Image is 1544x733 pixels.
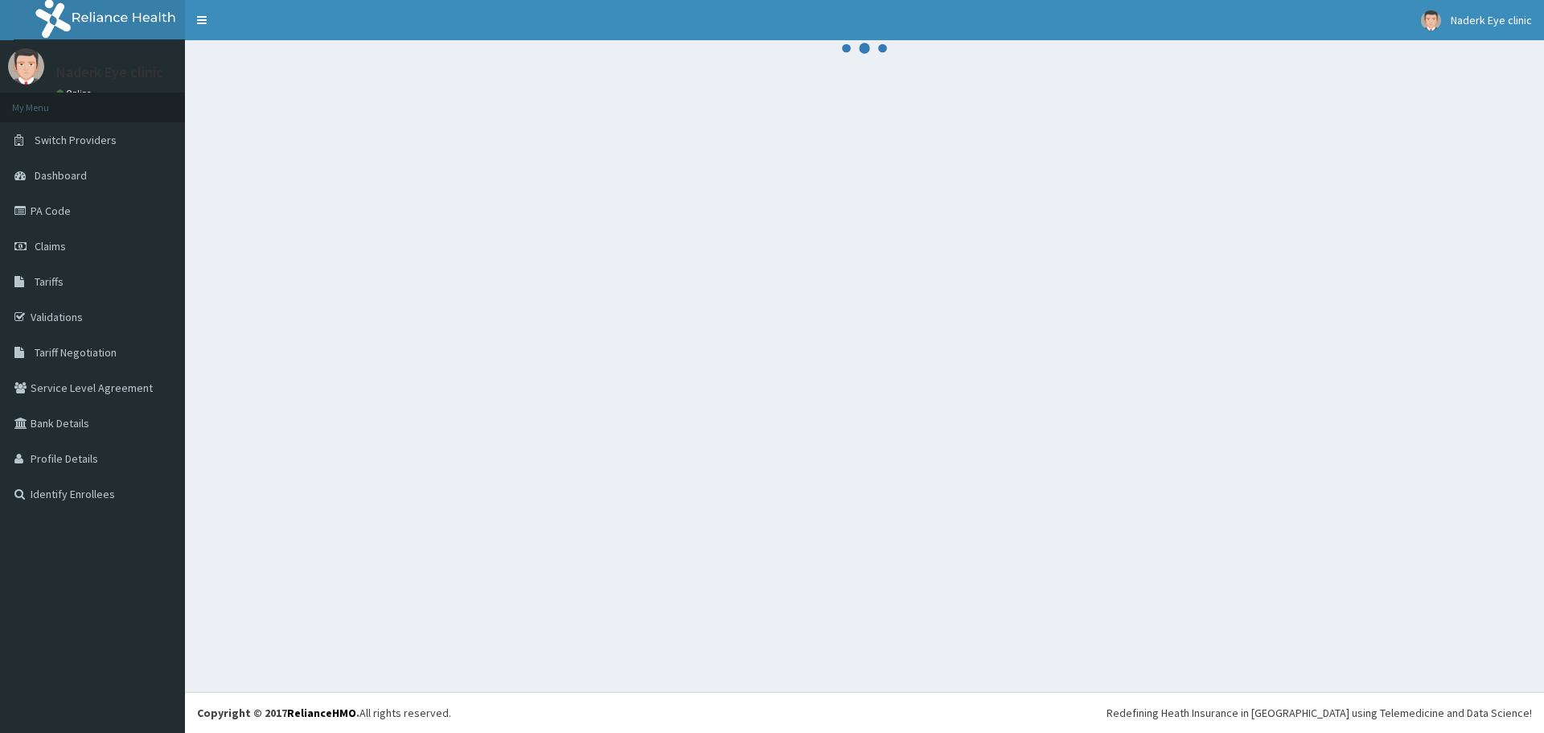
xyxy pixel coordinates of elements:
[56,88,95,99] a: Online
[287,706,356,720] a: RelianceHMO
[197,706,359,720] strong: Copyright © 2017 .
[185,692,1544,733] footer: All rights reserved.
[35,345,117,360] span: Tariff Negotiation
[1421,10,1441,31] img: User Image
[35,133,117,147] span: Switch Providers
[1107,705,1532,721] div: Redefining Heath Insurance in [GEOGRAPHIC_DATA] using Telemedicine and Data Science!
[8,48,44,84] img: User Image
[56,65,163,80] p: Naderk Eye clinic
[1451,13,1532,27] span: Naderk Eye clinic
[840,24,889,72] svg: audio-loading
[35,168,87,183] span: Dashboard
[35,239,66,253] span: Claims
[35,274,64,289] span: Tariffs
